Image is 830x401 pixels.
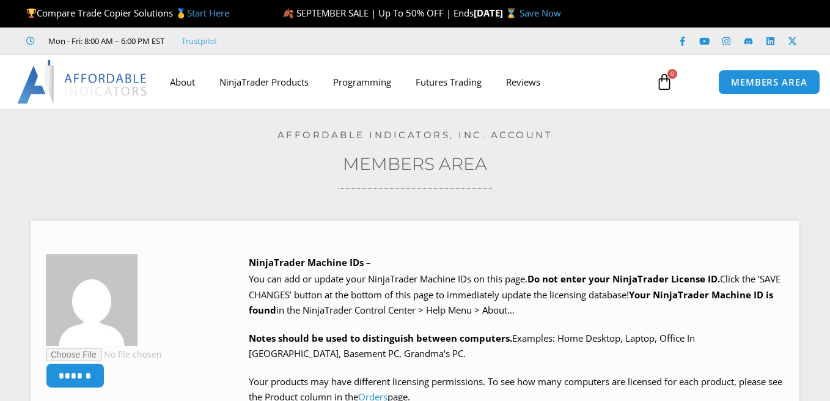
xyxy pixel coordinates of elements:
[718,70,820,95] a: MEMBERS AREA
[731,78,807,87] span: MEMBERS AREA
[249,332,512,344] strong: Notes should be used to distinguish between computers.
[637,64,691,100] a: 0
[249,332,695,360] span: Examples: Home Desktop, Laptop, Office In [GEOGRAPHIC_DATA], Basement PC, Grandma’s PC.
[520,7,561,19] a: Save Now
[249,256,371,268] b: NinjaTrader Machine IDs –
[46,254,138,346] img: ee871318a17e01da1487c01b5e6cbe1a3608c80cc5c94791d262c3d3b6416b81
[27,9,36,18] img: 🏆
[187,7,229,19] a: Start Here
[474,7,520,19] strong: [DATE] ⌛
[249,273,780,316] span: Click the ‘SAVE CHANGES’ button at the bottom of this page to immediately update the licensing da...
[182,34,217,48] a: Trustpilot
[17,60,149,104] img: LogoAI | Affordable Indicators – NinjaTrader
[45,34,164,48] span: Mon - Fri: 8:00 AM – 6:00 PM EST
[26,7,229,19] span: Compare Trade Copier Solutions 🥇
[207,68,321,96] a: NinjaTrader Products
[282,7,474,19] span: 🍂 SEPTEMBER SALE | Up To 50% OFF | Ends
[158,68,207,96] a: About
[321,68,403,96] a: Programming
[667,69,677,79] span: 0
[343,153,487,174] a: Members Area
[494,68,553,96] a: Reviews
[403,68,494,96] a: Futures Trading
[277,129,553,141] a: Affordable Indicators, Inc. Account
[527,273,720,285] b: Do not enter your NinjaTrader License ID.
[249,273,527,285] span: You can add or update your NinjaTrader Machine IDs on this page.
[158,68,647,96] nav: Menu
